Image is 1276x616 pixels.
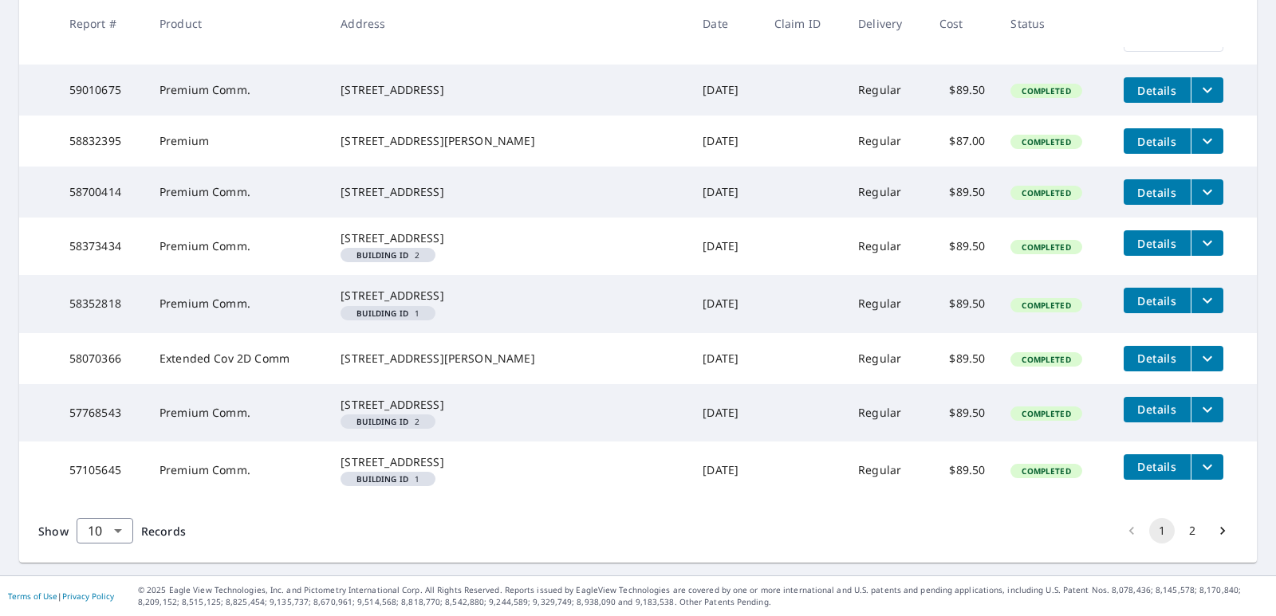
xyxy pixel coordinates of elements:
td: 57105645 [57,441,147,499]
p: | [8,591,114,601]
td: [DATE] [690,275,762,332]
div: [STREET_ADDRESS] [341,230,677,246]
span: Completed [1012,187,1080,198]
td: Regular [845,167,927,218]
button: filesDropdownBtn-57768543 [1191,397,1223,422]
td: $87.00 [927,116,998,167]
button: filesDropdownBtn-59010675 [1191,77,1223,103]
span: Details [1133,185,1181,200]
button: filesDropdownBtn-57105645 [1191,454,1223,480]
td: $89.50 [927,384,998,441]
div: [STREET_ADDRESS] [341,454,677,470]
td: Regular [845,65,927,116]
div: [STREET_ADDRESS] [341,397,677,413]
td: Regular [845,116,927,167]
nav: pagination navigation [1116,518,1238,543]
button: detailsBtn-58832395 [1124,128,1191,154]
em: Building ID [356,418,408,426]
td: Premium Comm. [147,384,328,441]
span: Details [1133,351,1181,366]
span: Details [1133,402,1181,417]
span: Records [141,524,186,539]
span: Details [1133,459,1181,474]
button: page 1 [1149,518,1175,543]
em: Building ID [356,309,408,317]
button: filesDropdownBtn-58700414 [1191,179,1223,205]
td: Regular [845,441,927,499]
td: Premium Comm. [147,167,328,218]
span: Details [1133,134,1181,149]
td: Regular [845,384,927,441]
td: Regular [845,333,927,384]
div: [STREET_ADDRESS][PERSON_NAME] [341,133,677,149]
td: $89.50 [927,441,998,499]
span: 1 [347,475,429,483]
td: [DATE] [690,218,762,275]
span: Completed [1012,300,1080,311]
button: detailsBtn-58352818 [1124,288,1191,313]
a: Terms of Use [8,590,57,602]
span: 1 [347,309,429,317]
span: Completed [1012,85,1080,96]
button: detailsBtn-58070366 [1124,346,1191,371]
span: Completed [1012,136,1080,147]
td: Regular [845,218,927,275]
td: 58832395 [57,116,147,167]
button: detailsBtn-58700414 [1124,179,1191,205]
button: detailsBtn-58373434 [1124,230,1191,256]
td: 58373434 [57,218,147,275]
span: Completed [1012,354,1080,365]
td: Extended Cov 2D Comm [147,333,328,384]
td: Premium Comm. [147,218,328,275]
td: 59010675 [57,65,147,116]
td: [DATE] [690,384,762,441]
button: filesDropdownBtn-58070366 [1191,346,1223,371]
td: $89.50 [927,275,998,332]
td: [DATE] [690,65,762,116]
span: Completed [1012,241,1080,253]
td: $89.50 [927,65,998,116]
td: Premium Comm. [147,275,328,332]
span: Completed [1012,408,1080,419]
td: [DATE] [690,167,762,218]
button: detailsBtn-57105645 [1124,454,1191,480]
button: Go to page 2 [1180,518,1205,543]
button: filesDropdownBtn-58352818 [1191,288,1223,313]
span: Details [1133,83,1181,98]
div: Show 10 records [77,518,133,543]
span: Show [38,524,69,539]
div: [STREET_ADDRESS][PERSON_NAME] [341,351,677,367]
span: 2 [347,418,429,426]
td: $89.50 [927,333,998,384]
td: Premium [147,116,328,167]
span: Details [1133,293,1181,308]
p: © 2025 Eagle View Technologies, Inc. and Pictometry International Corp. All Rights Reserved. Repo... [138,584,1268,608]
button: detailsBtn-59010675 [1124,77,1191,103]
td: [DATE] [690,333,762,384]
td: Regular [845,275,927,332]
td: 58700414 [57,167,147,218]
a: Privacy Policy [62,590,114,602]
td: Premium Comm. [147,441,328,499]
div: [STREET_ADDRESS] [341,82,677,98]
button: detailsBtn-57768543 [1124,397,1191,422]
td: $89.50 [927,167,998,218]
td: 58352818 [57,275,147,332]
span: 2 [347,251,429,259]
div: [STREET_ADDRESS] [341,184,677,200]
div: [STREET_ADDRESS] [341,288,677,304]
td: 58070366 [57,333,147,384]
td: [DATE] [690,116,762,167]
span: Completed [1012,465,1080,477]
button: Go to next page [1210,518,1235,543]
em: Building ID [356,475,408,483]
em: Building ID [356,251,408,259]
span: Details [1133,236,1181,251]
button: filesDropdownBtn-58832395 [1191,128,1223,154]
td: [DATE] [690,441,762,499]
button: filesDropdownBtn-58373434 [1191,230,1223,256]
td: 57768543 [57,384,147,441]
td: Premium Comm. [147,65,328,116]
div: 10 [77,508,133,553]
td: $89.50 [927,218,998,275]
